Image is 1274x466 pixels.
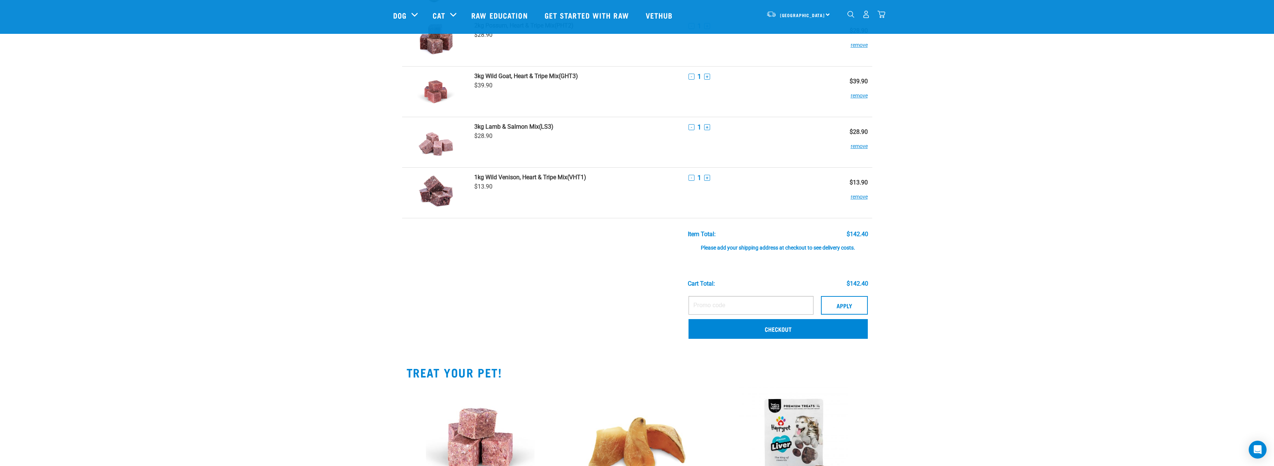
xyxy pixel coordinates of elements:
[474,132,492,139] span: $28.90
[474,174,680,181] a: 1kg Wild Venison, Heart & Tripe Mix(VHT1)
[697,73,701,80] span: 1
[847,231,868,238] div: $142.40
[825,117,872,168] td: $28.90
[537,0,638,30] a: Get started with Raw
[877,10,885,18] img: home-icon@2x.png
[704,175,710,181] button: +
[697,123,701,131] span: 1
[847,11,854,18] img: home-icon-1@2x.png
[474,123,539,130] strong: 3kg Lamb & Salmon Mix
[825,16,872,67] td: $28.90
[433,10,445,21] a: Cat
[393,10,407,21] a: Dog
[474,73,680,80] a: 3kg Wild Goat, Heart & Tripe Mix(GHT3)
[689,74,694,80] button: -
[704,124,710,130] button: +
[474,82,492,89] span: $39.90
[474,123,680,130] a: 3kg Lamb & Salmon Mix(LS3)
[825,168,872,218] td: $13.90
[689,296,814,315] input: Promo code
[417,73,455,111] img: Wild Goat, Heart & Tripe Mix
[1249,441,1267,459] div: Open Intercom Messenger
[821,296,868,315] button: Apply
[847,280,868,287] div: $142.40
[851,85,868,99] button: remove
[851,34,868,49] button: remove
[407,366,868,379] h2: TREAT YOUR PET!
[689,175,694,181] button: -
[638,0,682,30] a: Vethub
[851,135,868,150] button: remove
[780,14,825,16] span: [GEOGRAPHIC_DATA]
[688,280,715,287] div: Cart total:
[697,174,701,181] span: 1
[474,183,492,190] span: $13.90
[689,124,694,130] button: -
[704,74,710,80] button: +
[464,0,537,30] a: Raw Education
[688,238,868,251] div: Please add your shipping address at checkout to see delivery costs.
[417,22,455,60] img: Possum, Heart & Tripe Mix
[766,11,776,17] img: van-moving.png
[417,123,455,161] img: Lamb & Salmon Mix
[689,319,868,338] a: Checkout
[417,174,455,212] img: Wild Venison, Heart & Tripe Mix
[474,174,567,181] strong: 1kg Wild Venison, Heart & Tripe Mix
[688,231,716,238] div: Item Total:
[474,31,492,38] span: $28.90
[825,67,872,117] td: $39.90
[851,186,868,200] button: remove
[474,73,559,80] strong: 3kg Wild Goat, Heart & Tripe Mix
[862,10,870,18] img: user.png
